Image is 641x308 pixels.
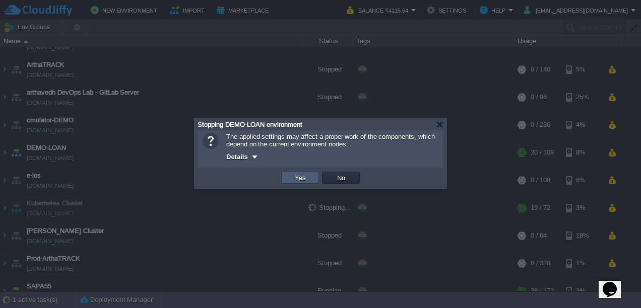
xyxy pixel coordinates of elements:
[226,133,435,148] span: The applied settings may affect a proper work of the components, which depend on the current envi...
[334,173,348,182] button: No
[292,173,309,182] button: Yes
[198,121,302,128] span: Stopping DEMO-LOAN environment
[599,268,631,298] iframe: chat widget
[226,153,248,161] span: Details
